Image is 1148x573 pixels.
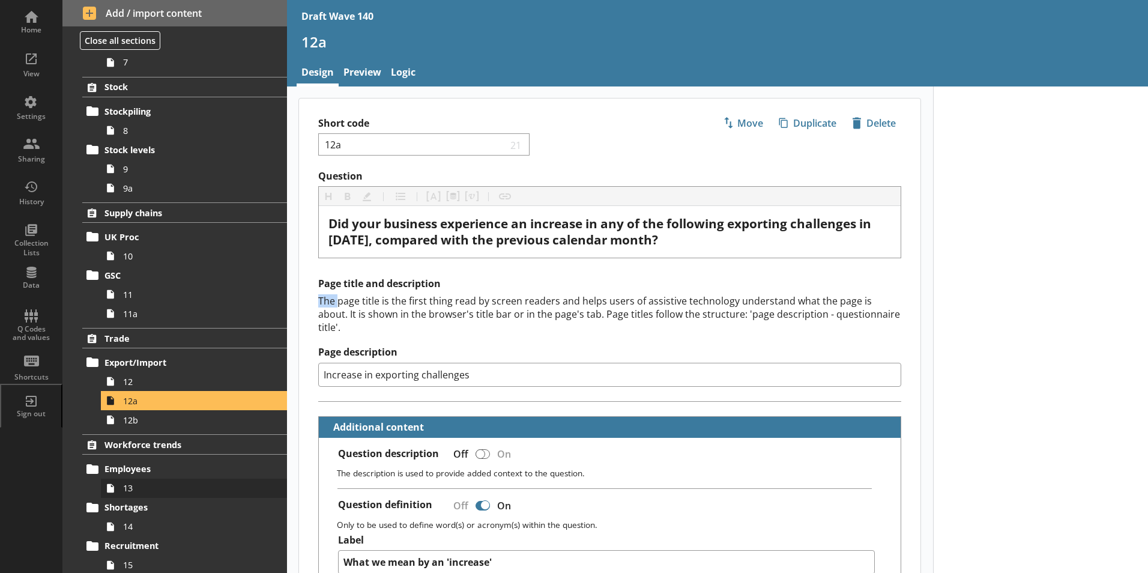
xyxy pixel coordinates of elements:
[717,113,769,133] button: Move
[101,285,287,304] a: 11
[123,163,256,175] span: 9
[339,61,386,86] a: Preview
[101,178,287,198] a: 9a
[104,106,252,117] span: Stockpiling
[82,77,287,97] a: Stock
[123,482,256,494] span: 13
[318,277,901,290] h2: Page title and description
[847,113,901,133] button: Delete
[10,409,52,419] div: Sign out
[101,391,287,410] a: 12a
[88,102,287,140] li: Stockpiling8
[297,61,339,86] a: Design
[10,25,52,35] div: Home
[82,536,287,556] a: Recruitment
[101,246,287,265] a: 10
[82,202,287,223] a: Supply chains
[83,7,267,20] span: Add / import content
[104,540,252,551] span: Recruitment
[338,534,875,547] label: Label
[123,376,256,387] span: 12
[123,521,256,532] span: 14
[123,559,256,571] span: 15
[318,117,610,130] label: Short code
[328,216,891,248] div: Question
[101,53,287,72] a: 7
[10,69,52,79] div: View
[101,517,287,536] a: 14
[386,61,420,86] a: Logic
[324,417,426,438] button: Additional content
[82,227,287,246] a: UK Proc
[62,202,287,323] li: Supply chainsUK Proc10GSC1111a
[101,479,287,498] a: 13
[104,463,252,474] span: Employees
[101,304,287,323] a: 11a
[62,328,287,429] li: TradeExport/Import1212a12b
[123,183,256,194] span: 9a
[10,325,52,342] div: Q Codes and values
[88,227,287,265] li: UK Proc10
[101,372,287,391] a: 12
[444,443,473,464] div: Off
[123,125,256,136] span: 8
[82,102,287,121] a: Stockpiling
[10,197,52,207] div: History
[318,170,901,183] label: Question
[123,414,256,426] span: 12b
[82,328,287,348] a: Trade
[301,32,1134,51] h1: 12a
[104,333,252,344] span: Trade
[123,250,256,262] span: 10
[101,159,287,178] a: 9
[104,357,252,368] span: Export/Import
[774,114,841,133] span: Duplicate
[101,410,287,429] a: 12b
[328,215,874,248] span: Did your business experience an increase in any of the following exporting challenges in [DATE], ...
[337,519,892,530] p: Only to be used to define word(s) or acronym(s) within the question.
[718,114,768,133] span: Move
[338,499,432,511] label: Question definition
[318,346,901,359] label: Page description
[82,353,287,372] a: Export/Import
[88,498,287,536] li: Shortages14
[88,265,287,323] li: GSC1111a
[337,467,892,479] p: The description is used to provide added context to the question.
[10,280,52,290] div: Data
[80,31,160,50] button: Close all sections
[10,238,52,257] div: Collection Lists
[82,498,287,517] a: Shortages
[444,495,473,516] div: Off
[82,265,287,285] a: GSC
[82,140,287,159] a: Stock levels
[88,140,287,198] li: Stock levels99a
[104,81,252,92] span: Stock
[104,207,252,219] span: Supply chains
[101,121,287,140] a: 8
[104,502,252,513] span: Shortages
[123,56,256,68] span: 7
[338,447,439,460] label: Question description
[10,372,52,382] div: Shortcuts
[62,77,287,198] li: StockStockpiling8Stock levels99a
[492,443,521,464] div: On
[10,112,52,121] div: Settings
[123,308,256,320] span: 11a
[318,294,901,334] div: The page title is the first thing read by screen readers and helps users of assistive technology ...
[88,459,287,498] li: Employees13
[104,144,252,156] span: Stock levels
[123,395,256,407] span: 12a
[104,231,252,243] span: UK Proc
[88,353,287,429] li: Export/Import1212a12b
[847,114,901,133] span: Delete
[773,113,842,133] button: Duplicate
[123,289,256,300] span: 11
[301,10,373,23] div: Draft Wave 140
[82,434,287,455] a: Workforce trends
[104,270,252,281] span: GSC
[492,495,521,516] div: On
[10,154,52,164] div: Sharing
[508,139,525,150] span: 21
[104,439,252,450] span: Workforce trends
[82,459,287,479] a: Employees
